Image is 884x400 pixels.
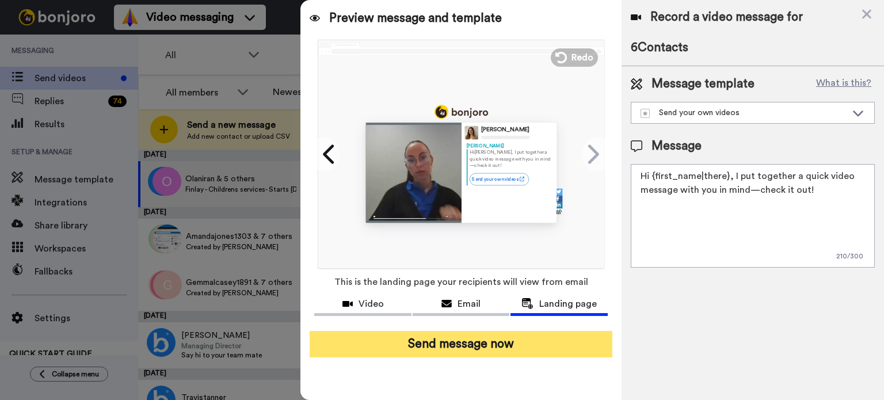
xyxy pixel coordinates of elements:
img: Profile Image [464,125,478,139]
div: [PERSON_NAME] [466,142,551,148]
button: What is this? [813,75,875,93]
span: This is the landing page your recipients will view from email [334,269,588,295]
span: Email [458,297,481,311]
textarea: Hi {first_name|there}, I put together a quick video message with you in mind—check it out! [631,164,875,268]
span: Landing page [539,297,597,311]
span: Message [651,138,702,155]
button: Send message now [310,331,612,357]
img: logo_full.png [434,105,487,119]
img: player-controls-full.svg [365,211,461,222]
img: demo-template.svg [641,109,650,118]
p: Hi [PERSON_NAME] , I put together a quick video message with you in mind—check it out! [469,149,551,169]
span: Message template [651,75,755,93]
a: Send your own videos [469,173,528,185]
div: Send your own videos [641,107,847,119]
span: Video [359,297,384,311]
div: [PERSON_NAME] [481,126,529,134]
